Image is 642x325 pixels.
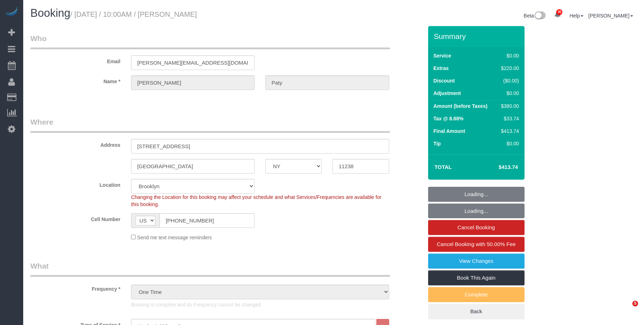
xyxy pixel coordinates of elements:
a: Beta [524,13,546,19]
div: $380.00 [498,102,519,110]
a: 35 [551,7,565,23]
div: $33.74 [498,115,519,122]
img: Automaid Logo [4,7,19,17]
label: Adjustment [433,90,461,97]
p: Booking is complete and its Frequency cannot be changed [131,301,389,308]
span: Send me text message reminders [137,235,212,240]
input: Email [131,55,255,70]
label: Cell Number [25,213,126,223]
label: Name * [25,75,126,85]
span: 5 [632,301,638,306]
div: $0.00 [498,90,519,97]
label: Email [25,55,126,65]
strong: Total [435,164,452,170]
label: Frequency * [25,283,126,292]
label: Final Amount [433,127,465,135]
legend: Where [30,117,390,133]
img: New interface [534,11,546,21]
legend: Who [30,33,390,49]
a: [PERSON_NAME] [588,13,633,19]
div: $0.00 [498,52,519,59]
div: ($0.00) [498,77,519,84]
span: Cancel Booking with 50.00% Fee [437,241,516,247]
label: Tip [433,140,441,147]
input: Zip Code [332,159,389,174]
span: 35 [556,9,562,15]
div: $0.00 [498,140,519,147]
label: Tax @ 8.88% [433,115,463,122]
h3: Summary [434,32,521,40]
iframe: Intercom live chat [618,301,635,318]
input: City [131,159,255,174]
label: Address [25,139,126,149]
legend: What [30,261,390,277]
input: Last Name [265,75,389,90]
input: Cell Number [160,213,255,228]
a: View Changes [428,254,525,269]
span: Changing the Location for this booking may affect your schedule and what Services/Frequencies are... [131,194,381,207]
input: First Name [131,75,255,90]
label: Discount [433,77,455,84]
label: Amount (before Taxes) [433,102,487,110]
span: Booking [30,7,70,19]
small: / [DATE] / 10:00AM / [PERSON_NAME] [70,10,197,18]
a: Cancel Booking with 50.00% Fee [428,237,525,252]
label: Extras [433,65,449,72]
div: $220.00 [498,65,519,72]
a: Cancel Booking [428,220,525,235]
label: Location [25,179,126,189]
a: Back [428,304,525,319]
a: Help [570,13,583,19]
div: $413.74 [498,127,519,135]
a: Book This Again [428,270,525,285]
h4: $413.74 [477,164,518,170]
label: Service [433,52,451,59]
